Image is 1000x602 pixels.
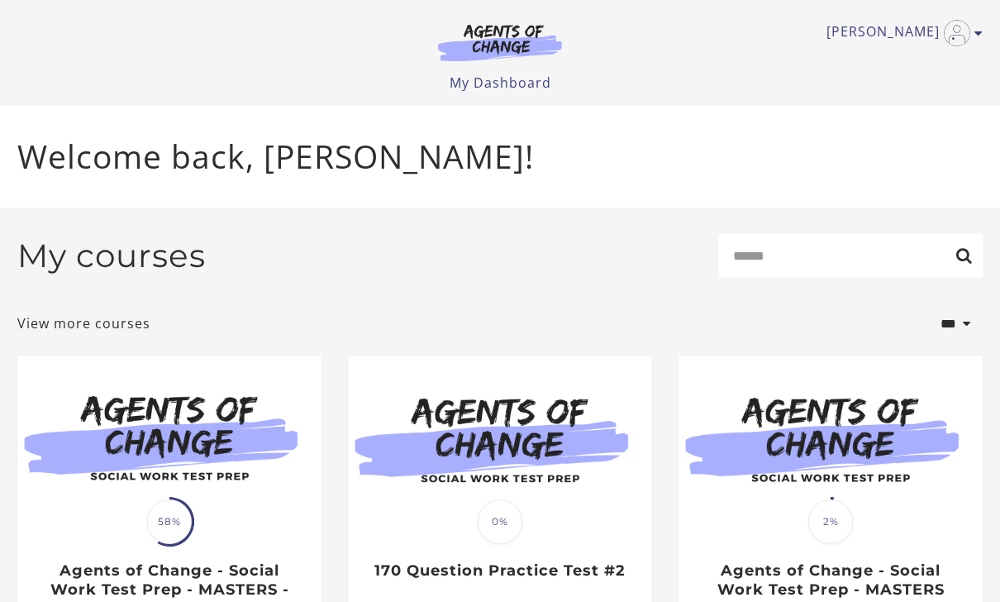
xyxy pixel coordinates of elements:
[450,74,551,92] a: My Dashboard
[17,236,206,275] h2: My courses
[365,561,634,580] h3: 170 Question Practice Test #2
[17,132,983,181] p: Welcome back, [PERSON_NAME]!
[17,313,150,333] a: View more courses
[478,499,522,544] span: 0%
[826,20,974,46] a: Toggle menu
[421,23,579,61] img: Agents of Change Logo
[696,561,964,599] h3: Agents of Change - Social Work Test Prep - MASTERS
[808,499,853,544] span: 2%
[147,499,192,544] span: 58%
